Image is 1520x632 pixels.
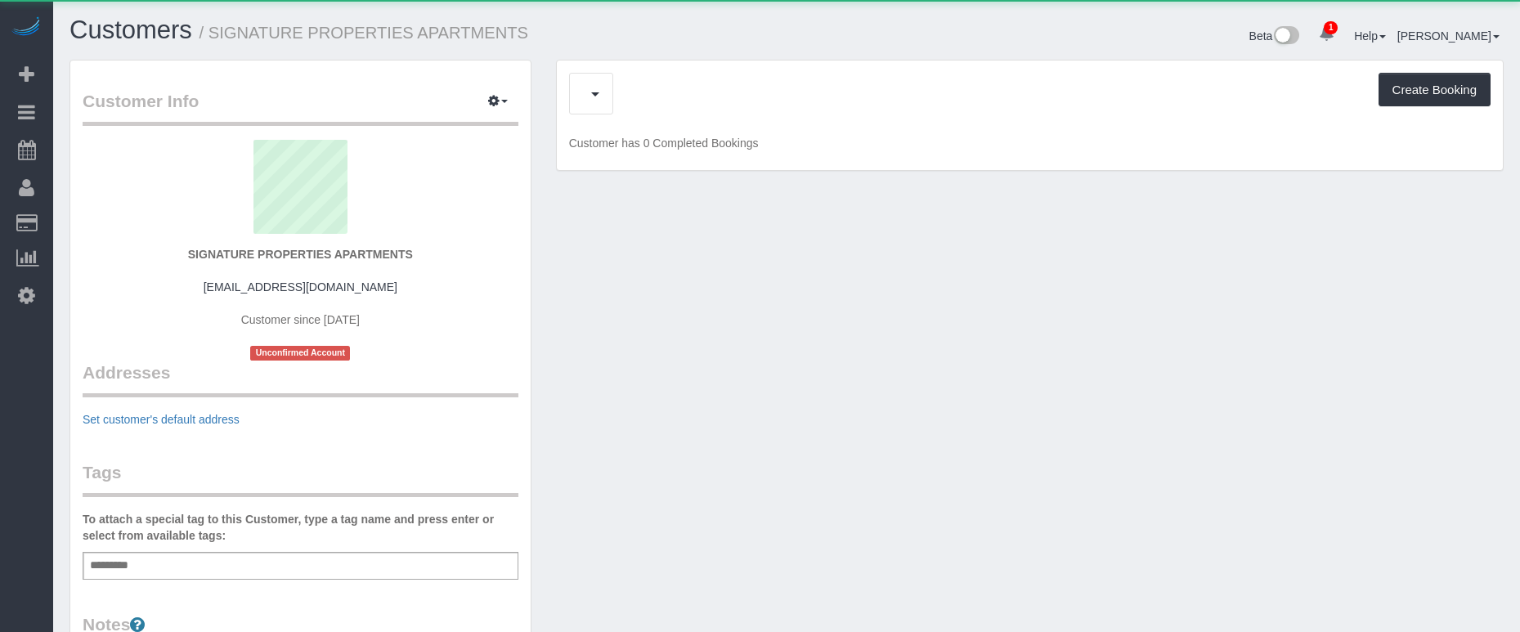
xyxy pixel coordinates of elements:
[83,413,240,426] a: Set customer's default address
[200,24,529,42] small: / SIGNATURE PROPERTIES APARTMENTS
[1272,26,1299,47] img: New interface
[1397,29,1500,43] a: [PERSON_NAME]
[83,511,518,544] label: To attach a special tag to this Customer, type a tag name and press enter or select from availabl...
[250,346,350,360] span: Unconfirmed Account
[1354,29,1386,43] a: Help
[83,89,518,126] legend: Customer Info
[241,313,360,326] span: Customer since [DATE]
[1324,21,1338,34] span: 1
[10,16,43,39] img: Automaid Logo
[188,248,413,261] strong: SIGNATURE PROPERTIES APARTMENTS
[69,16,192,44] a: Customers
[1311,16,1343,52] a: 1
[1249,29,1300,43] a: Beta
[569,135,1491,151] p: Customer has 0 Completed Bookings
[204,280,397,294] a: [EMAIL_ADDRESS][DOMAIN_NAME]
[83,460,518,497] legend: Tags
[1379,73,1491,107] button: Create Booking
